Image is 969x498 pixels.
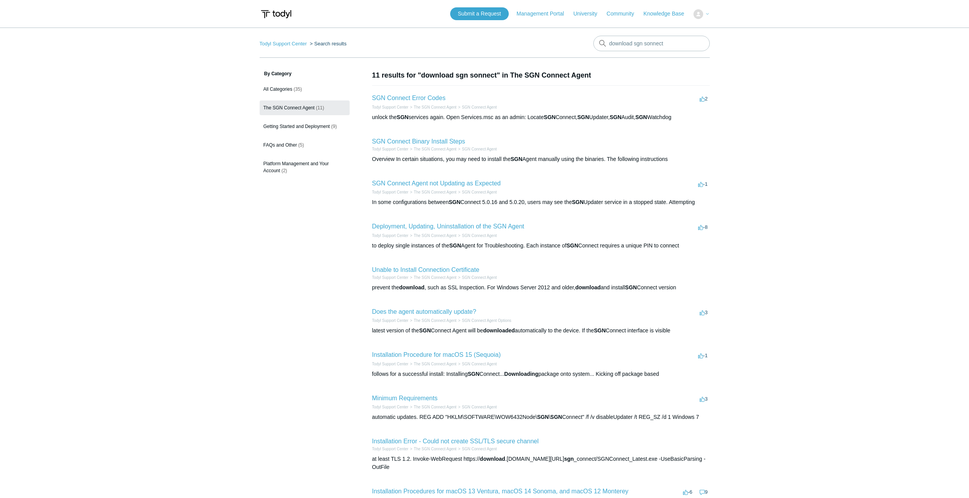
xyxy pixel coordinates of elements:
li: The SGN Connect Agent [408,318,456,323]
em: SGN [537,414,549,420]
a: Installation Procedure for macOS 15 (Sequoia) [372,351,501,358]
a: Minimum Requirements [372,395,438,401]
a: Installation Error - Could not create SSL/TLS secure channel [372,438,539,444]
em: Downloading [504,371,538,377]
li: SGN Connect Agent [456,189,497,195]
li: Todyl Support Center [372,404,409,410]
span: -1 [698,181,708,187]
div: Overview In certain situations, you may need to install the Agent manually using the binaries. Th... [372,155,710,163]
div: In some configurations between Connect 5.0.16 and 5.0.20, users may see the Updater service in a ... [372,198,710,206]
li: The SGN Connect Agent [408,233,456,239]
a: Does the agent automatically update? [372,308,477,315]
em: SGN [449,242,461,249]
em: downloaded [483,327,515,334]
img: Todyl Support Center Help Center home page [260,7,293,21]
a: The SGN Connect Agent [414,318,456,323]
span: -1 [698,353,708,358]
a: SGN Connect Agent [462,190,497,194]
li: Todyl Support Center [372,233,409,239]
a: Getting Started and Deployment (9) [260,119,350,134]
em: SGN [449,199,460,205]
em: SGN [610,114,621,120]
li: Todyl Support Center [372,275,409,280]
a: SGN Connect Agent [462,147,497,151]
a: The SGN Connect Agent [414,105,456,109]
a: Todyl Support Center [372,405,409,409]
em: SGN [550,414,562,420]
a: The SGN Connect Agent [414,362,456,366]
li: SGN Connect Agent [456,446,497,452]
div: follows for a successful install: Installing Connect... package onto system... Kicking off packag... [372,370,710,378]
a: Knowledge Base [643,10,692,18]
a: Todyl Support Center [372,190,409,194]
li: Todyl Support Center [372,318,409,323]
div: to deploy single instances of the Agent for Troubleshooting. Each instance of Connect requires a ... [372,242,710,250]
em: sgn [564,456,574,462]
li: SGN Connect Agent [456,146,497,152]
a: SGN Connect Agent [462,447,497,451]
a: Todyl Support Center [372,233,409,238]
li: The SGN Connect Agent [408,404,456,410]
div: automatic updates. REG ADD "HKLM\SOFTWARE\WOW6432Node\ \ Connect" /f /v disableUpdater /t REG_SZ ... [372,413,710,421]
li: Search results [308,41,347,47]
span: FAQs and Other [263,142,297,148]
li: SGN Connect Agent [456,275,497,280]
a: The SGN Connect Agent [414,405,456,409]
a: SGN Connect Agent [462,362,497,366]
li: Todyl Support Center [372,146,409,152]
a: The SGN Connect Agent [414,233,456,238]
a: Todyl Support Center [372,105,409,109]
input: Search [593,36,710,51]
a: SGN Connect Agent not Updating as Expected [372,180,501,187]
em: SGN [577,114,589,120]
li: The SGN Connect Agent [408,189,456,195]
div: latest version of the Connect Agent will be automatically to the device. If the Connect interface... [372,327,710,335]
span: (5) [298,142,304,148]
a: SGN Connect Binary Install Steps [372,138,465,145]
em: SGN [511,156,522,162]
a: The SGN Connect Agent [414,190,456,194]
a: The SGN Connect Agent [414,147,456,151]
em: download [480,456,505,462]
li: The SGN Connect Agent [408,104,456,110]
li: SGN Connect Agent [456,233,497,239]
em: SGN [419,327,431,334]
em: download [399,284,425,290]
a: Management Portal [517,10,572,18]
span: 9 [700,489,707,495]
span: The SGN Connect Agent [263,105,315,111]
div: at least TLS 1.2. Invoke-WebRequest https:// .[DOMAIN_NAME][URL] _connect/SGNConnect_Latest.exe -... [372,455,710,471]
span: 3 [700,396,707,402]
em: SGN [567,242,578,249]
li: Todyl Support Center [372,104,409,110]
span: -8 [698,224,708,230]
li: The SGN Connect Agent [408,446,456,452]
em: SGN [572,199,584,205]
span: (11) [316,105,324,111]
a: Platform Management and Your Account (2) [260,156,350,178]
span: 3 [700,310,707,315]
em: SGN [594,327,605,334]
li: Todyl Support Center [372,361,409,367]
a: Todyl Support Center [372,147,409,151]
span: Platform Management and Your Account [263,161,329,173]
a: University [573,10,605,18]
li: SGN Connect Agent [456,361,497,367]
li: Todyl Support Center [372,446,409,452]
em: SGN [397,114,408,120]
li: SGN Connect Agent [456,104,497,110]
a: The SGN Connect Agent [414,275,456,280]
a: SGN Connect Agent [462,233,497,238]
a: The SGN Connect Agent (11) [260,100,350,115]
a: Todyl Support Center [372,447,409,451]
span: All Categories [263,86,293,92]
a: SGN Connect Agent [462,405,497,409]
li: The SGN Connect Agent [408,146,456,152]
em: SGN [625,284,637,290]
a: Todyl Support Center [372,362,409,366]
li: Todyl Support Center [372,189,409,195]
a: Todyl Support Center [372,318,409,323]
a: SGN Connect Error Codes [372,95,445,101]
h1: 11 results for "download sgn sonnect" in The SGN Connect Agent [372,70,710,81]
em: SGN [468,371,479,377]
